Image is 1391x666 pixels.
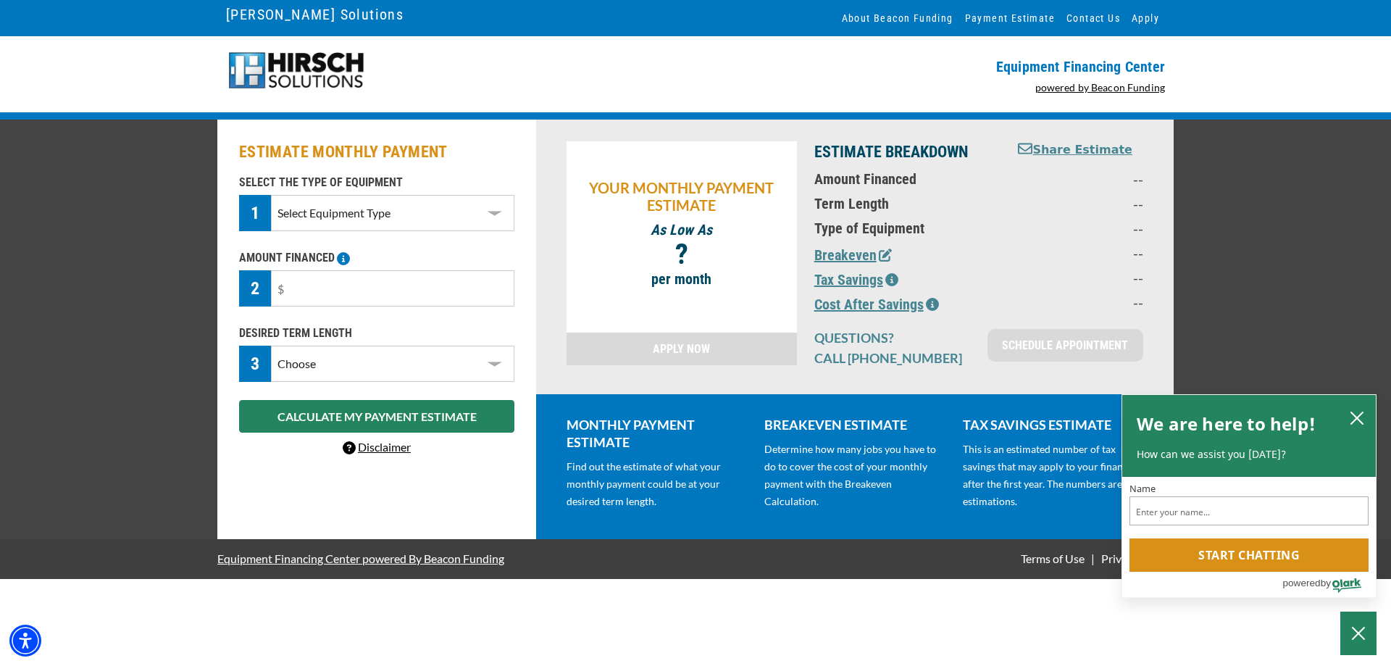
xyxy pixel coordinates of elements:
[704,58,1165,75] p: Equipment Financing Center
[574,179,790,214] p: YOUR MONTHLY PAYMENT ESTIMATE
[1129,484,1369,494] label: Name
[574,246,790,263] p: ?
[1018,141,1132,159] button: Share Estimate
[574,270,790,288] p: per month
[814,244,892,266] button: Breakeven
[1121,394,1377,599] div: olark chatbox
[1321,574,1331,592] span: by
[239,174,514,191] p: SELECT THE TYPE OF EQUIPMENT
[1129,538,1369,572] button: Start chatting
[226,2,404,27] a: [PERSON_NAME] Solutions
[1016,220,1143,237] p: --
[271,270,514,307] input: $
[1035,81,1166,93] a: powered by Beacon Funding - open in a new tab
[814,220,999,237] p: Type of Equipment
[239,270,271,307] div: 2
[1018,551,1087,565] a: Terms of Use - open in a new tab
[814,329,970,346] p: QUESTIONS?
[343,440,411,454] a: Disclaimer
[1345,407,1369,428] button: close chatbox
[1016,170,1143,188] p: --
[217,541,504,576] a: Equipment Financing Center powered By Beacon Funding - open in a new tab
[814,170,999,188] p: Amount Financed
[239,141,514,163] h2: ESTIMATE MONTHLY PAYMENT
[764,416,945,433] p: BREAKEVEN ESTIMATE
[1016,244,1143,262] p: --
[963,416,1143,433] p: TAX SAVINGS ESTIMATE
[9,625,41,657] div: Accessibility Menu
[1016,294,1143,311] p: --
[239,325,514,342] p: DESIRED TERM LENGTH
[1098,551,1174,565] a: Privacy Policy - open in a new tab
[1282,574,1320,592] span: powered
[987,329,1143,362] a: SCHEDULE APPOINTMENT
[1091,551,1095,565] span: |
[239,195,271,231] div: 1
[567,458,747,510] p: Find out the estimate of what your monthly payment could be at your desired term length.
[963,441,1143,510] p: This is an estimated number of tax savings that may apply to your financing after the first year....
[226,51,366,91] img: logo
[239,400,514,433] button: CALCULATE MY PAYMENT ESTIMATE
[1282,573,1376,597] a: Powered by Olark
[814,294,939,315] button: Cost After Savings
[567,333,797,365] a: APPLY NOW
[814,269,898,291] button: Tax Savings
[239,249,514,267] p: AMOUNT FINANCED
[814,195,999,212] p: Term Length
[1340,612,1377,655] button: Close Chatbox
[567,416,747,451] p: MONTHLY PAYMENT ESTIMATE
[1016,195,1143,212] p: --
[1137,447,1361,462] p: How can we assist you [DATE]?
[1016,269,1143,286] p: --
[814,141,999,163] p: ESTIMATE BREAKDOWN
[764,441,945,510] p: Determine how many jobs you have to do to cover the cost of your monthly payment with the Breakev...
[1137,409,1316,438] h2: We are here to help!
[1129,496,1369,525] input: Name
[574,221,790,238] p: As Low As
[814,349,970,367] p: CALL [PHONE_NUMBER]
[239,346,271,382] div: 3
